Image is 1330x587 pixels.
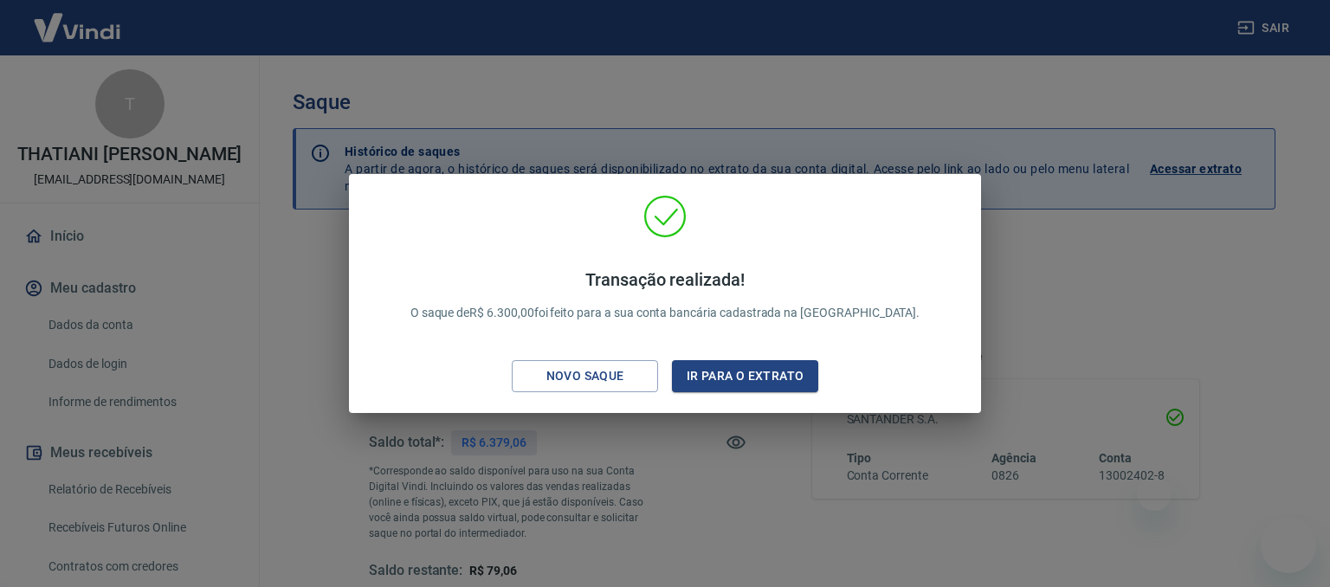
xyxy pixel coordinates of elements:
button: Ir para o extrato [672,360,818,392]
div: Novo saque [526,365,645,387]
h4: Transação realizada! [410,269,920,290]
iframe: Fechar mensagem [1137,476,1172,511]
p: O saque de R$ 6.300,00 foi feito para a sua conta bancária cadastrada na [GEOGRAPHIC_DATA]. [410,269,920,322]
iframe: Botão para abrir a janela de mensagens [1261,518,1316,573]
button: Novo saque [512,360,658,392]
